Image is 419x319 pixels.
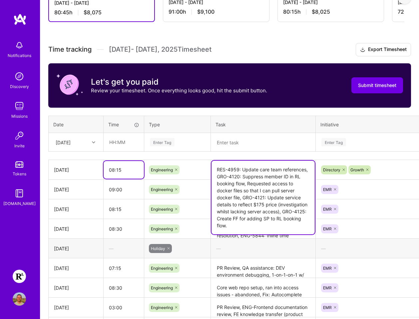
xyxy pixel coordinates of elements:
[11,292,28,306] a: User Avatar
[211,240,315,257] div: —
[323,167,340,172] span: Directory
[104,133,144,151] input: HH:MM
[150,137,175,147] div: Enter Tag
[351,77,403,93] button: Submit timesheet
[13,292,26,306] img: User Avatar
[104,240,144,257] div: —
[56,139,71,146] div: [DATE]
[54,206,98,213] div: [DATE]
[54,186,98,193] div: [DATE]
[13,39,26,52] img: bell
[323,187,332,192] span: EMR
[151,246,165,251] span: Holiday
[13,99,26,113] img: teamwork
[104,220,144,238] input: HH:MM
[323,207,332,212] span: EMR
[356,43,411,56] button: Export Timesheet
[104,299,144,316] input: HH:MM
[8,52,31,59] div: Notifications
[151,226,173,231] span: Engineering
[54,166,98,173] div: [DATE]
[323,305,332,310] span: EMR
[13,13,27,25] img: logo
[169,8,264,15] div: 91:00 h
[13,170,26,177] div: Tokens
[151,187,173,192] span: Engineering
[104,200,144,218] input: HH:MM
[54,284,98,291] div: [DATE]
[10,83,29,90] div: Discovery
[197,8,214,15] span: $9,100
[323,266,332,271] span: EMR
[211,259,315,277] textarea: PR Review, QA assistance: DEV environment debugging, 1-on-1-on-1 w/ [PERSON_NAME] & [PERSON_NAME]...
[13,129,26,142] img: Invite
[91,77,267,87] h3: Let's get you paid
[312,8,330,15] span: $8,025
[49,116,104,133] th: Date
[151,285,173,290] span: Engineering
[323,285,332,290] span: EMR
[11,270,28,283] a: Resilience Lab: Building a Health Tech Platform
[151,207,173,212] span: Engineering
[91,87,267,94] p: Review your timesheet. Once everything looks good, hit the submit button.
[109,45,211,54] span: [DATE] - [DATE] , 2025 Timesheet
[108,121,139,128] div: Time
[13,270,26,283] img: Resilience Lab: Building a Health Tech Platform
[321,137,346,147] div: Enter Tag
[283,8,378,15] div: 80:15 h
[323,226,332,231] span: EMR
[13,70,26,83] img: discovery
[84,9,102,16] span: $8,075
[11,113,28,120] div: Missions
[151,167,173,172] span: Engineering
[350,167,364,172] span: Growth
[211,161,315,234] textarea: RES-4959: Update care team references, GRO-4120: Suppress member ID in RL booking flow, Requested...
[54,304,98,311] div: [DATE]
[144,116,211,133] th: Type
[13,187,26,200] img: guide book
[14,142,25,149] div: Invite
[211,279,315,297] textarea: Core web repo setup, ran into access issues - abandoned, Fix: Autocomplete styling for large vari...
[54,225,98,232] div: [DATE]
[151,266,173,271] span: Engineering
[3,200,36,207] div: [DOMAIN_NAME]
[104,279,144,297] input: HH:MM
[54,245,98,252] div: [DATE]
[104,259,144,277] input: HH:MM
[358,82,396,89] span: Submit timesheet
[48,45,92,54] span: Time tracking
[54,265,98,272] div: [DATE]
[151,305,173,310] span: Engineering
[54,9,149,16] div: 80:45 h
[92,141,95,144] i: icon Chevron
[104,161,144,179] input: HH:MM
[211,298,315,317] textarea: PR Review, ENG-Frontend documentation review, FE knowledge transfer (product flows)
[104,181,144,198] input: HH:MM
[56,71,83,98] img: coin
[360,46,365,53] i: icon Download
[211,116,316,133] th: Task
[15,161,23,168] img: tokens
